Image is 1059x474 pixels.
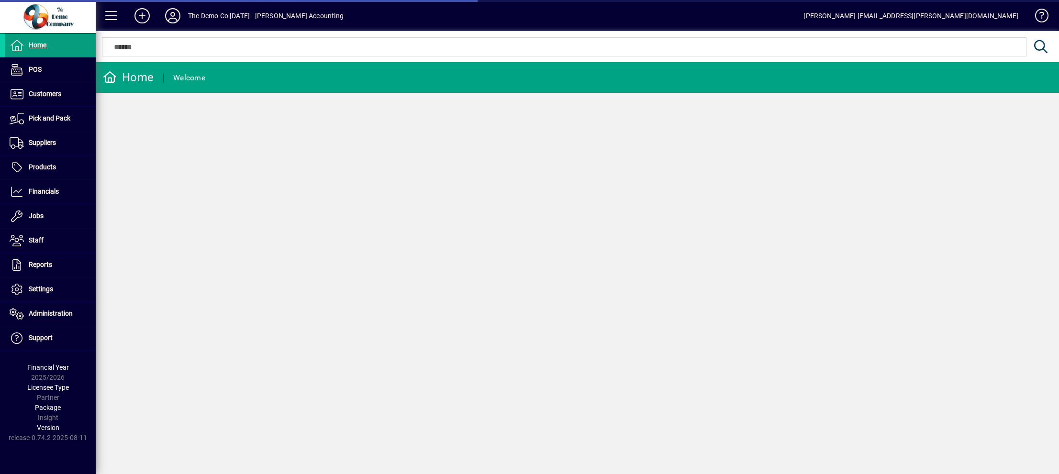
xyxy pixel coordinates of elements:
a: POS [5,58,96,82]
div: [PERSON_NAME] [EMAIL_ADDRESS][PERSON_NAME][DOMAIN_NAME] [803,8,1018,23]
span: Suppliers [29,139,56,146]
span: Reports [29,261,52,268]
a: Settings [5,277,96,301]
span: Version [37,424,59,431]
span: Settings [29,285,53,293]
span: Jobs [29,212,44,220]
a: Jobs [5,204,96,228]
a: Staff [5,229,96,253]
span: Package [35,404,61,411]
a: Pick and Pack [5,107,96,131]
span: Pick and Pack [29,114,70,122]
span: Products [29,163,56,171]
span: Customers [29,90,61,98]
a: Products [5,155,96,179]
button: Profile [157,7,188,24]
span: Administration [29,309,73,317]
span: Staff [29,236,44,244]
span: Licensee Type [27,384,69,391]
a: Reports [5,253,96,277]
div: The Demo Co [DATE] - [PERSON_NAME] Accounting [188,8,344,23]
span: POS [29,66,42,73]
span: Financial Year [27,364,69,371]
a: Suppliers [5,131,96,155]
a: Knowledge Base [1028,2,1047,33]
span: Financials [29,187,59,195]
button: Add [127,7,157,24]
div: Home [103,70,154,85]
div: Welcome [173,70,205,86]
a: Financials [5,180,96,204]
span: Home [29,41,46,49]
span: Support [29,334,53,342]
a: Support [5,326,96,350]
a: Administration [5,302,96,326]
a: Customers [5,82,96,106]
